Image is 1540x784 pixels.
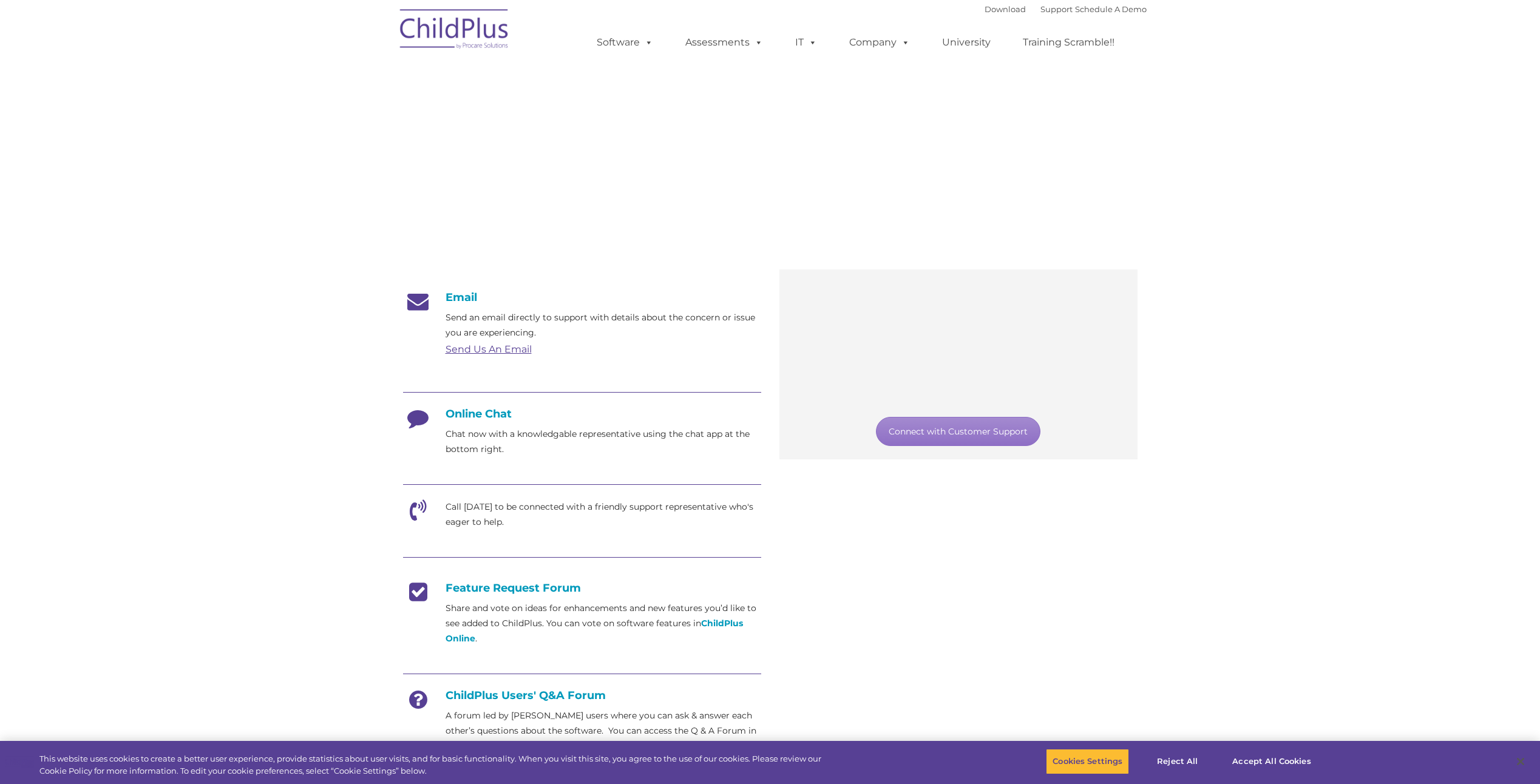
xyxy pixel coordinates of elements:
[446,499,761,530] p: Call [DATE] to be connected with a friendly support representative who's eager to help.
[985,4,1147,14] font: |
[585,30,665,55] a: Software
[500,740,615,751] strong: Community > Q&A Forum
[446,618,743,644] a: ChildPlus Online
[446,601,761,646] p: Share and vote on ideas for enhancements and new features you’d like to see added to ChildPlus. Y...
[446,708,761,754] p: A forum led by [PERSON_NAME] users where you can ask & answer each other’s questions about the so...
[1139,749,1215,774] button: Reject All
[1507,748,1534,775] button: Close
[985,4,1026,14] a: Download
[446,310,761,340] p: Send an email directly to support with details about the concern or issue you are experiencing.
[394,1,515,61] img: ChildPlus by Procare Solutions
[1040,4,1073,14] a: Support
[403,291,761,304] h4: Email
[876,417,1040,446] a: Connect with Customer Support
[783,30,829,55] a: IT
[403,689,761,702] h4: ChildPlus Users' Q&A Forum
[837,30,922,55] a: Company
[1011,30,1127,55] a: Training Scramble!!
[403,407,761,421] h4: Online Chat
[39,753,847,777] div: This website uses cookies to create a better user experience, provide statistics about user visit...
[446,427,761,457] p: Chat now with a knowledgable representative using the chat app at the bottom right.
[403,581,761,595] h4: Feature Request Forum
[1046,749,1129,774] button: Cookies Settings
[446,343,532,355] a: Send Us An Email
[1075,4,1147,14] a: Schedule A Demo
[673,30,775,55] a: Assessments
[1226,749,1317,774] button: Accept All Cookies
[930,30,1003,55] a: University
